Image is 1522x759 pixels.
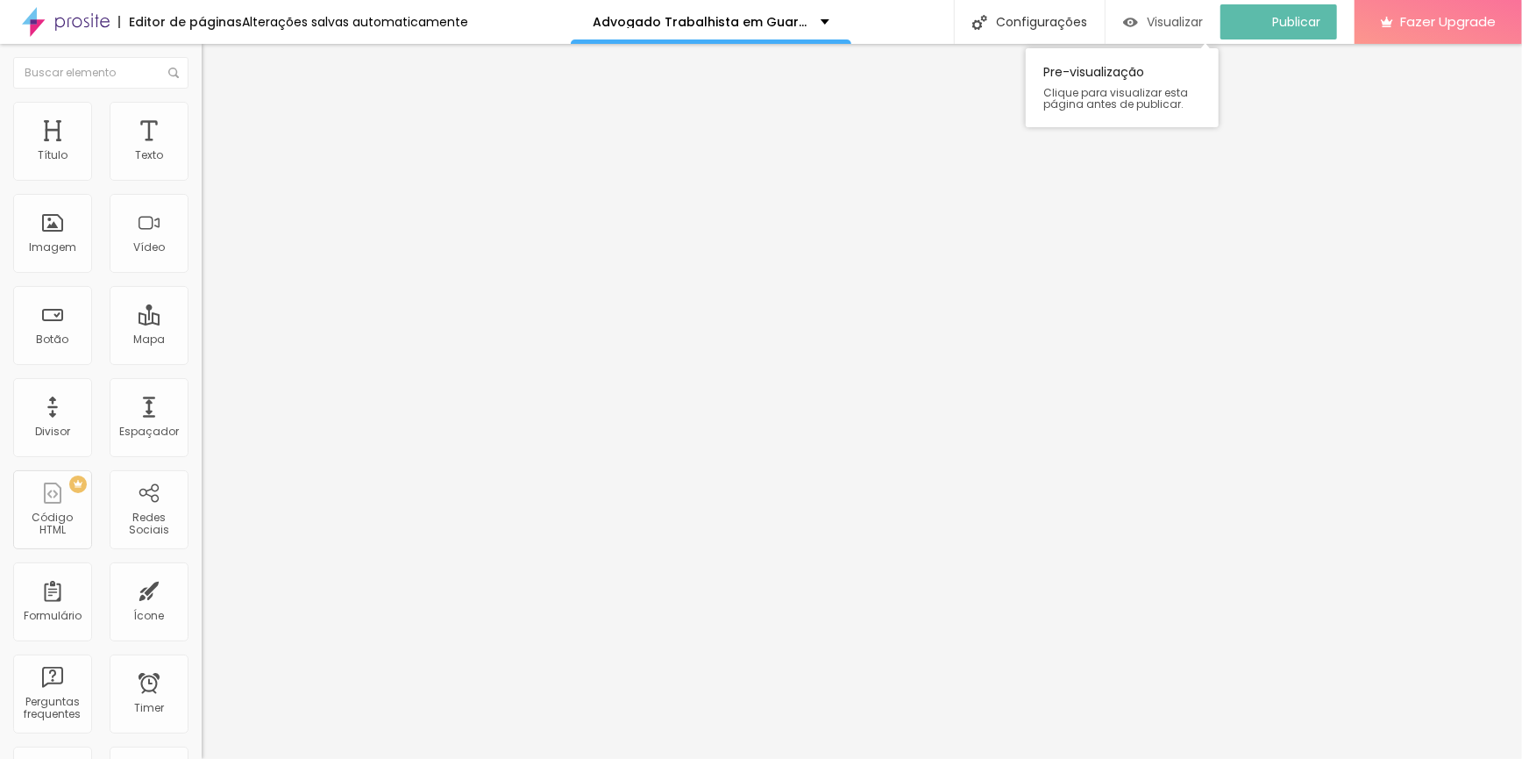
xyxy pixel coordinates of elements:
[18,696,87,721] div: Perguntas frequentes
[38,149,68,161] div: Título
[114,512,183,537] div: Redes Sociais
[242,16,468,28] div: Alterações salvas automaticamente
[37,333,69,346] div: Botão
[18,512,87,537] div: Código HTML
[35,426,70,438] div: Divisor
[134,702,164,714] div: Timer
[13,57,188,89] input: Buscar elemento
[202,44,1522,759] iframe: Editor
[168,68,179,78] img: Icone
[1026,48,1219,127] div: Pre-visualização
[133,241,165,254] div: Vídeo
[1106,4,1220,39] button: Visualizar
[134,610,165,622] div: Ícone
[1400,14,1496,29] span: Fazer Upgrade
[1123,15,1138,30] img: view-1.svg
[118,16,242,28] div: Editor de páginas
[972,15,987,30] img: Icone
[1043,87,1201,110] span: Clique para visualizar esta página antes de publicar.
[1220,4,1337,39] button: Publicar
[135,149,163,161] div: Texto
[593,16,807,28] p: Advogado Trabalhista em Guarulhos SP
[24,610,82,622] div: Formulário
[1272,15,1320,29] span: Publicar
[133,333,165,346] div: Mapa
[119,426,179,438] div: Espaçador
[29,241,76,254] div: Imagem
[1147,15,1203,29] span: Visualizar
